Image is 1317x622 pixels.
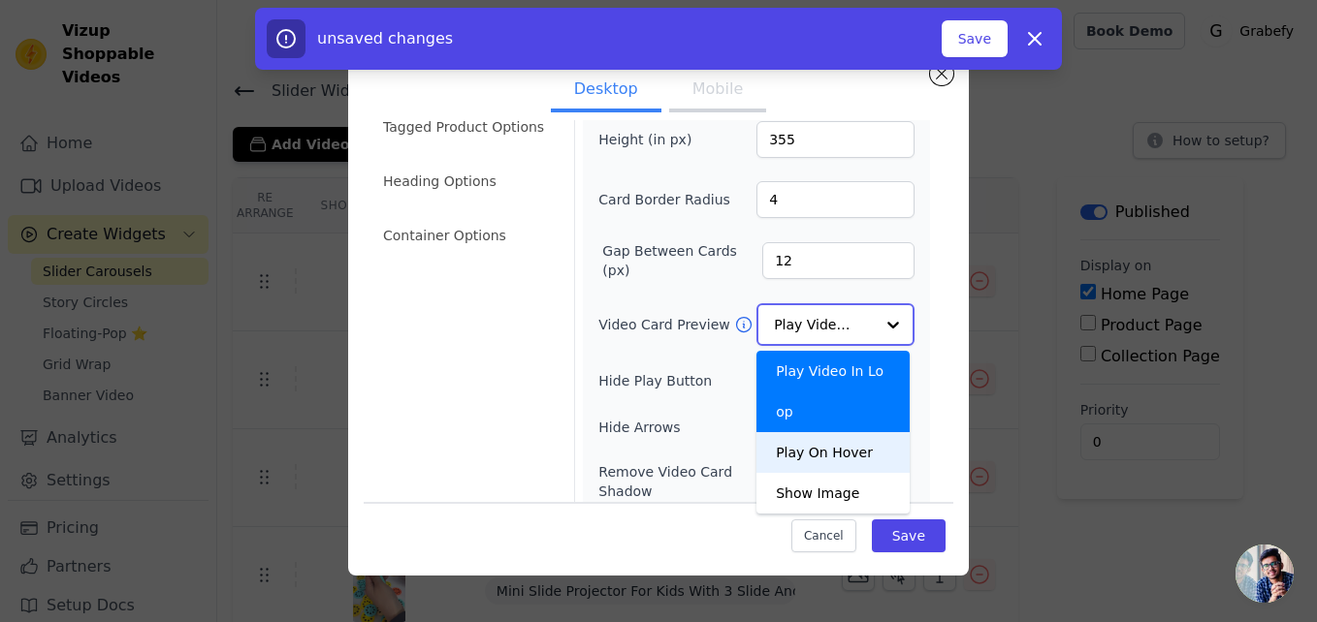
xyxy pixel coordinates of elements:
[317,29,453,47] span: unsaved changes
[371,162,562,201] li: Heading Options
[942,20,1008,57] button: Save
[598,371,809,390] label: Hide Play Button
[756,473,910,513] div: Show Image
[598,418,809,437] label: Hide Arrows
[791,519,856,552] button: Cancel
[756,351,910,432] div: Play Video In Loop
[756,432,910,473] div: Play On Hover
[1236,544,1294,603] div: Open chat
[602,241,762,280] label: Gap Between Cards (px)
[872,519,946,552] button: Save
[598,130,704,149] label: Height (in px)
[669,70,766,112] button: Mobile
[598,190,730,209] label: Card Border Radius
[598,315,733,334] label: Video Card Preview
[930,62,953,85] button: Close modal
[598,462,789,501] label: Remove Video Card Shadow
[371,216,562,255] li: Container Options
[371,108,562,146] li: Tagged Product Options
[551,70,661,112] button: Desktop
